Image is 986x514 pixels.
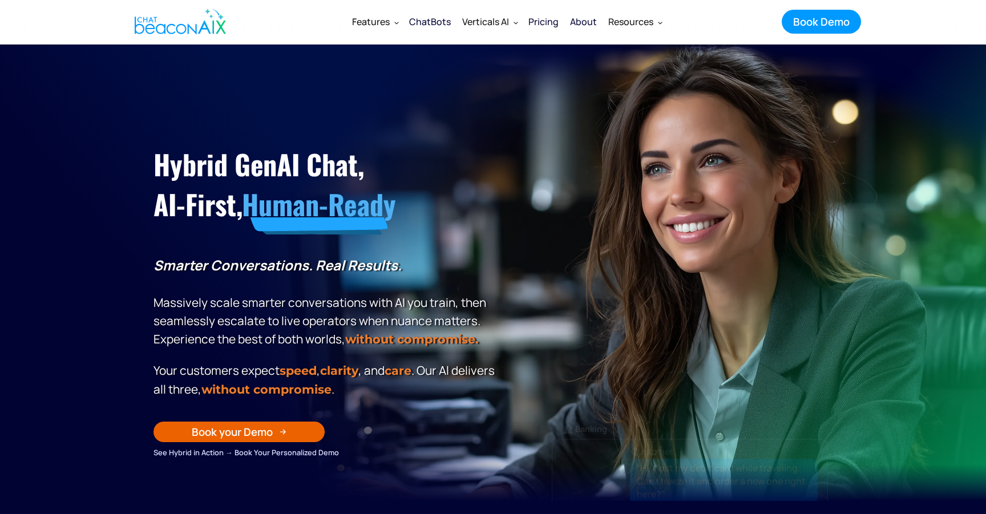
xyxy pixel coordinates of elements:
p: Your customers expect , , and . Our Al delivers all three, . [153,361,499,399]
div: Verticals AI [462,14,509,30]
h1: Hybrid GenAI Chat, AI-First, [153,144,499,225]
div: Book your Demo [192,424,273,439]
img: Dropdown [658,20,662,25]
div: Book Demo [793,14,850,29]
span: Human-Ready [242,184,395,224]
img: Arrow [280,428,286,435]
a: Book your Demo [153,422,325,442]
div: 🏦 Banking [552,421,827,437]
strong: speed [280,363,317,378]
p: Massively scale smarter conversations with AI you train, then seamlessly escalate to live operato... [153,256,499,349]
a: Pricing [523,7,564,37]
div: About [570,14,597,30]
div: Verticals AI [456,8,523,35]
a: home [125,2,232,42]
div: Features [352,14,390,30]
div: ChatBots [409,14,451,30]
img: Dropdown [514,20,518,25]
strong: Smarter Conversations. Real Results. [153,256,402,274]
div: See Hybrid in Action → Book Your Personalized Demo [153,446,499,459]
a: About [564,7,603,37]
strong: without compromise. [345,332,478,346]
a: Book Demo [782,10,861,34]
span: without compromise [201,382,332,396]
div: Resources [603,8,667,35]
div: Features [346,8,403,35]
span: clarity [320,363,358,378]
div: Resources [608,14,653,30]
div: Pricing [528,14,559,30]
a: ChatBots [403,7,456,37]
span: care [385,363,411,378]
img: Dropdown [394,20,399,25]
